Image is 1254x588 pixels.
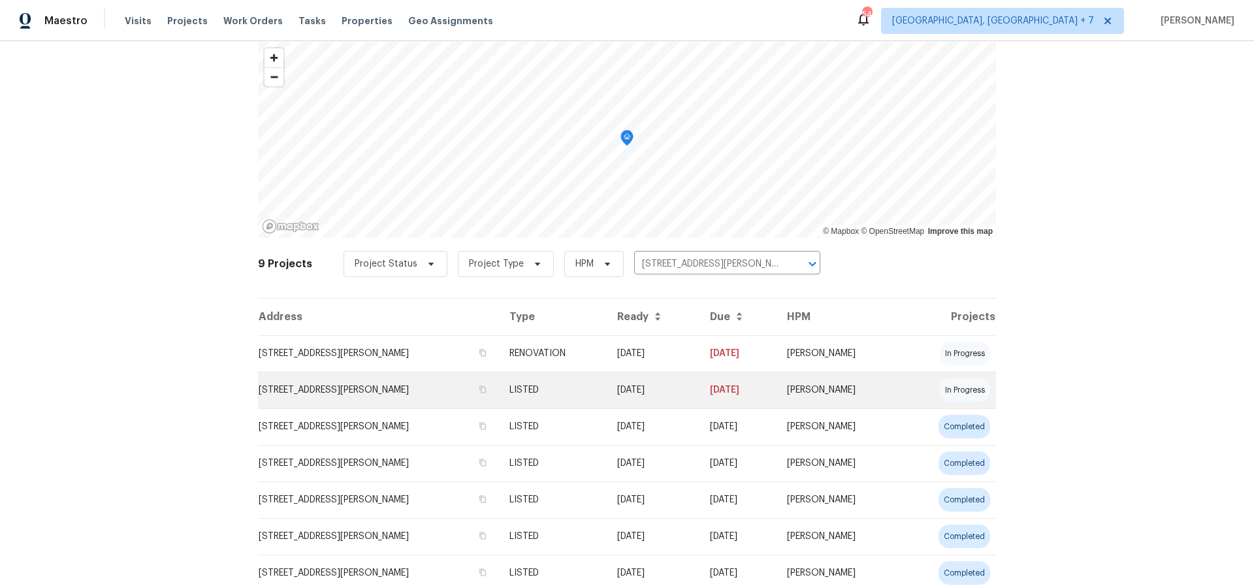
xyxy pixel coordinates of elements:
[298,16,326,25] span: Tasks
[262,219,319,234] a: Mapbox homepage
[477,347,489,359] button: Copy Address
[607,372,699,408] td: [DATE]
[928,227,993,236] a: Improve this map
[265,68,283,86] span: Zoom out
[620,130,634,150] div: Map marker
[499,408,606,445] td: LISTED
[803,255,822,273] button: Open
[499,372,606,408] td: LISTED
[777,408,901,445] td: [PERSON_NAME]
[777,335,901,372] td: [PERSON_NAME]
[499,518,606,555] td: LISTED
[265,48,283,67] button: Zoom in
[499,482,606,518] td: LISTED
[699,518,777,555] td: [DATE]
[939,561,990,585] div: completed
[940,342,990,365] div: in progress
[1155,14,1234,27] span: [PERSON_NAME]
[258,518,499,555] td: [STREET_ADDRESS][PERSON_NAME]
[477,384,489,395] button: Copy Address
[940,378,990,402] div: in progress
[342,14,393,27] span: Properties
[223,14,283,27] span: Work Orders
[699,299,777,335] th: Due
[634,254,784,274] input: Search projects
[408,14,493,27] span: Geo Assignments
[607,482,699,518] td: [DATE]
[44,14,88,27] span: Maestro
[939,488,990,512] div: completed
[607,335,699,372] td: Acq COE 2025-03-25T00:00:00.000Z
[777,299,901,335] th: HPM
[699,372,777,408] td: [DATE]
[499,299,606,335] th: Type
[699,408,777,445] td: [DATE]
[939,525,990,548] div: completed
[777,482,901,518] td: [PERSON_NAME]
[699,335,777,372] td: [DATE]
[258,482,499,518] td: [STREET_ADDRESS][PERSON_NAME]
[607,408,699,445] td: [DATE]
[477,566,489,578] button: Copy Address
[258,372,499,408] td: [STREET_ADDRESS][PERSON_NAME]
[699,445,777,482] td: [DATE]
[575,257,594,270] span: HPM
[699,482,777,518] td: [DATE]
[901,299,996,335] th: Projects
[258,257,312,270] h2: 9 Projects
[939,415,990,438] div: completed
[355,257,417,270] span: Project Status
[861,227,924,236] a: OpenStreetMap
[265,67,283,86] button: Zoom out
[607,445,699,482] td: [DATE]
[777,372,901,408] td: [PERSON_NAME]
[607,299,699,335] th: Ready
[499,445,606,482] td: LISTED
[862,8,871,21] div: 54
[167,14,208,27] span: Projects
[499,335,606,372] td: RENOVATION
[477,457,489,468] button: Copy Address
[777,518,901,555] td: [PERSON_NAME]
[477,493,489,505] button: Copy Address
[258,408,499,445] td: [STREET_ADDRESS][PERSON_NAME]
[469,257,524,270] span: Project Type
[939,451,990,475] div: completed
[777,445,901,482] td: [PERSON_NAME]
[823,227,859,236] a: Mapbox
[607,518,699,555] td: [DATE]
[258,335,499,372] td: [STREET_ADDRESS][PERSON_NAME]
[477,530,489,542] button: Copy Address
[258,445,499,482] td: [STREET_ADDRESS][PERSON_NAME]
[258,299,499,335] th: Address
[258,42,996,238] canvas: Map
[125,14,152,27] span: Visits
[892,14,1094,27] span: [GEOGRAPHIC_DATA], [GEOGRAPHIC_DATA] + 7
